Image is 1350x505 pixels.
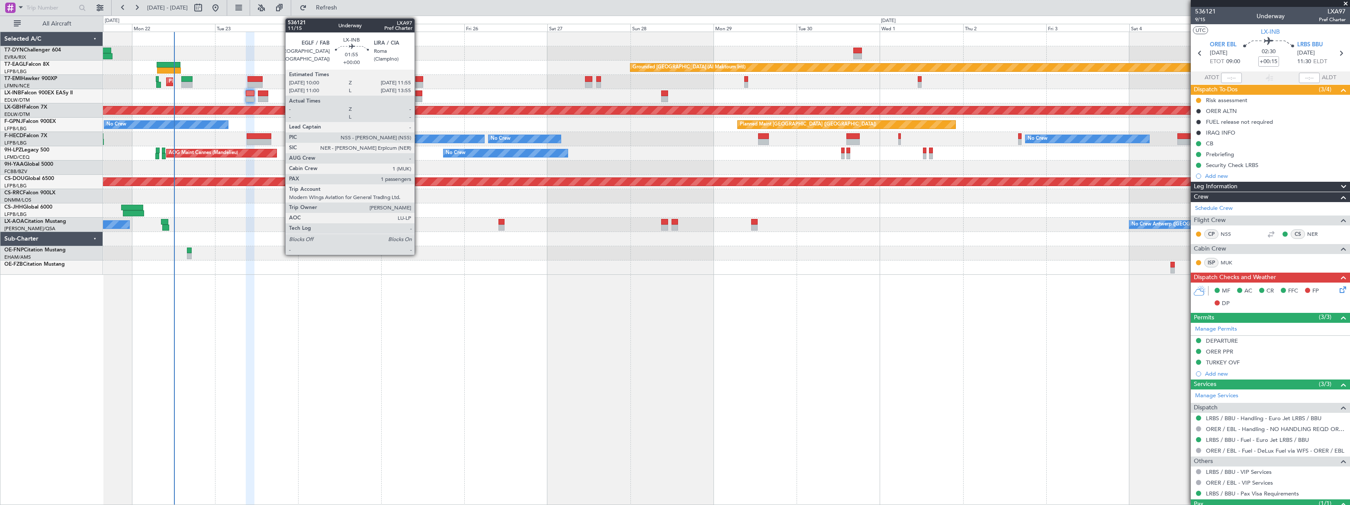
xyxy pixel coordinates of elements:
a: 9H-LPZLegacy 500 [4,148,49,153]
span: OE-FZB [4,262,23,267]
input: --:-- [1221,73,1242,83]
span: Flight Crew [1194,216,1226,225]
div: No Crew [106,118,126,131]
span: LX-GBH [4,105,23,110]
span: ETOT [1210,58,1224,66]
a: OE-FNPCitation Mustang [4,248,66,253]
a: LRBS / BBU - Pax Visa Requirements [1206,490,1299,497]
a: Manage Permits [1195,325,1237,334]
a: EVRA/RIX [4,54,26,61]
a: LRBS / BBU - VIP Services [1206,468,1272,476]
span: (3/4) [1319,85,1331,94]
span: Dispatch [1194,403,1218,413]
a: LX-GBHFalcon 7X [4,105,47,110]
span: Leg Information [1194,182,1237,192]
div: [DATE] [881,17,896,25]
span: LX-INB [4,90,21,96]
div: Risk assessment [1206,96,1247,104]
span: OE-FNP [4,248,24,253]
div: No Crew [491,132,511,145]
a: EDLW/DTM [4,111,30,118]
span: Pref Charter [1319,16,1346,23]
div: IRAQ INFO [1206,129,1235,136]
span: Refresh [309,5,345,11]
a: FCBB/BZV [4,168,27,175]
span: MF [1222,287,1230,296]
span: CR [1266,287,1274,296]
span: Others [1194,457,1213,466]
span: FP [1312,287,1319,296]
button: All Aircraft [10,17,94,31]
div: DEPARTURE [1206,337,1238,344]
span: 9H-LPZ [4,148,22,153]
div: Grounded [GEOGRAPHIC_DATA] (Al Maktoum Intl) [633,61,746,74]
a: EHAM/AMS [4,254,31,261]
a: LRBS / BBU - Handling - Euro Jet LRBS / BBU [1206,415,1321,422]
span: ORER EBL [1210,41,1237,49]
a: LFPB/LBG [4,183,27,189]
span: DP [1222,299,1230,308]
div: Prebriefing [1206,151,1234,158]
div: Wed 1 [880,24,963,32]
a: T7-DYNChallenger 604 [4,48,61,53]
span: AC [1244,287,1252,296]
span: CS-DOU [4,176,25,181]
span: (3/3) [1319,380,1331,389]
div: [DATE] [105,17,119,25]
div: Fri 3 [1046,24,1129,32]
div: Tue 30 [797,24,880,32]
a: CS-RRCFalcon 900LX [4,190,55,196]
div: Wed 24 [298,24,381,32]
input: Trip Number [26,1,76,14]
div: ISP [1204,258,1218,267]
span: [DATE] [1210,49,1228,58]
span: ELDT [1313,58,1327,66]
a: F-GPNJFalcon 900EX [4,119,56,124]
span: F-HECD [4,133,23,138]
div: Sun 28 [630,24,714,32]
div: Planned Maint [GEOGRAPHIC_DATA] ([GEOGRAPHIC_DATA]) [740,118,876,131]
a: Schedule Crew [1195,204,1233,213]
div: AOG Maint Cannes (Mandelieu) [169,147,238,160]
a: CS-JHHGlobal 6000 [4,205,52,210]
a: LFPB/LBG [4,68,27,75]
div: Security Check LRBS [1206,161,1258,169]
div: No Crew [395,132,415,145]
span: [DATE] [1297,49,1315,58]
a: LFPB/LBG [4,211,27,218]
span: Dispatch To-Dos [1194,85,1237,95]
span: 11:30 [1297,58,1311,66]
span: F-GPNJ [4,119,23,124]
div: CP [1204,229,1218,239]
span: T7-EAGL [4,62,26,67]
a: LFMD/CEQ [4,154,29,161]
a: LFPB/LBG [4,125,27,132]
div: CS [1291,229,1305,239]
div: Tue 23 [215,24,298,32]
a: Manage Services [1195,392,1238,400]
a: T7-EMIHawker 900XP [4,76,57,81]
div: No Crew Antwerp ([GEOGRAPHIC_DATA]) [1131,218,1225,231]
div: No Crew [446,147,466,160]
span: Crew [1194,192,1209,202]
span: CS-JHH [4,205,23,210]
span: FFC [1288,287,1298,296]
a: 9H-YAAGlobal 5000 [4,162,53,167]
div: Mon 22 [132,24,215,32]
span: 09:00 [1226,58,1240,66]
div: Planned Maint [GEOGRAPHIC_DATA] [169,75,251,88]
span: LX-INB [1261,27,1280,36]
span: LXA97 [1319,7,1346,16]
div: Add new [1205,172,1346,180]
span: T7-EMI [4,76,21,81]
a: [PERSON_NAME]/QSA [4,225,55,232]
a: CS-DOUGlobal 6500 [4,176,54,181]
span: All Aircraft [22,21,91,27]
div: Fri 26 [464,24,547,32]
div: ORER ALTN [1206,107,1237,115]
button: Refresh [296,1,347,15]
div: FUEL release not required [1206,118,1273,125]
span: ATOT [1205,74,1219,82]
div: No Crew [1028,132,1048,145]
span: LX-AOA [4,219,24,224]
